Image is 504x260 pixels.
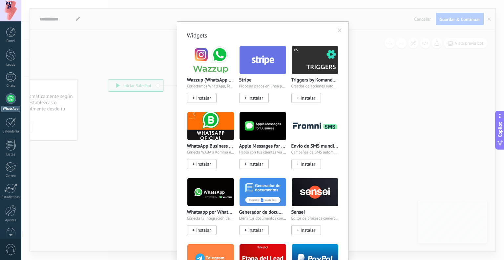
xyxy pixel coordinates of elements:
[196,95,211,101] span: Instalar
[239,216,286,221] span: Llena tus documentos con la info de tus leads
[1,174,20,178] div: Correo
[240,176,286,208] img: logo_main.png
[187,178,239,244] div: Whatsapp por Whatcrm y Telphin
[291,112,339,178] div: Envío de SMS mundiald por Fromni
[187,84,234,89] span: Conectamos WhatsApp, Telegram e Instagram a Kommo
[291,46,339,112] div: Triggers by Komanda F5
[291,159,321,169] button: Instalar
[187,112,239,178] div: WhatsApp Business API (WABA) via Radist.Online
[291,210,305,215] p: Sensei
[239,150,286,155] span: Habla con tus clientes vía iMessage
[187,44,234,76] img: logo_main.png
[1,218,20,223] div: Ajustes
[291,144,339,149] p: Envío de SMS mundiald por [PERSON_NAME]
[291,78,339,83] p: Triggers by Komanda F5
[1,63,20,67] div: Leads
[187,210,234,215] p: Whatsapp por Whatcrm y Telphin
[292,110,338,142] img: logo_main.png
[187,176,234,208] img: logo_main.png
[187,150,234,155] span: Conecta WABA a Kommo en 10 minutos
[187,32,332,39] h2: Widgets
[1,39,20,43] div: Panel
[291,150,339,155] span: Campañas de SMS automatizadas y manuales - Kommo
[292,44,338,76] img: logo_main.png
[239,225,269,235] button: Instalar
[239,112,291,178] div: Apple Messages for Business
[187,110,234,142] img: logo_main.png
[301,95,315,101] span: Instalar
[239,93,269,103] button: Instalar
[187,144,234,149] p: WhatsApp Business API ([GEOGRAPHIC_DATA]) via [DOMAIN_NAME]
[187,93,217,103] button: Instalar
[187,46,239,112] div: Wazzup (WhatsApp & Instagram)
[291,225,321,235] button: Instalar
[187,225,217,235] button: Instalar
[1,195,20,200] div: Estadísticas
[239,46,291,112] div: Stripe
[239,178,291,244] div: Generador de documentos
[1,130,20,134] div: Calendario
[239,159,269,169] button: Instalar
[497,122,503,137] span: Copilot
[196,227,211,233] span: Instalar
[291,93,321,103] button: Instalar
[1,106,20,112] div: WhatsApp
[248,95,263,101] span: Instalar
[187,216,234,221] span: Conecta la integración de WhatsApp en un minuto
[291,216,339,221] span: Editor de procesos comerciales de venta
[301,161,315,167] span: Instalar
[239,210,286,215] p: Generador de documentos
[291,84,339,89] span: Creador de acciones automáticas
[248,227,263,233] span: Instalar
[248,161,263,167] span: Instalar
[187,159,217,169] button: Instalar
[291,178,339,244] div: Sensei
[239,144,286,149] p: Apple Messages for Business
[240,44,286,76] img: logo_main.png
[196,161,211,167] span: Instalar
[187,78,234,83] p: Wazzup (WhatsApp & Instagram)
[239,84,286,89] span: Procesar pagos en linea para negocios digitales
[301,227,315,233] span: Instalar
[239,78,252,83] p: Stripe
[240,110,286,142] img: logo_main.png
[1,153,20,157] div: Listas
[292,176,338,208] img: logo_main.png
[1,84,20,88] div: Chats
